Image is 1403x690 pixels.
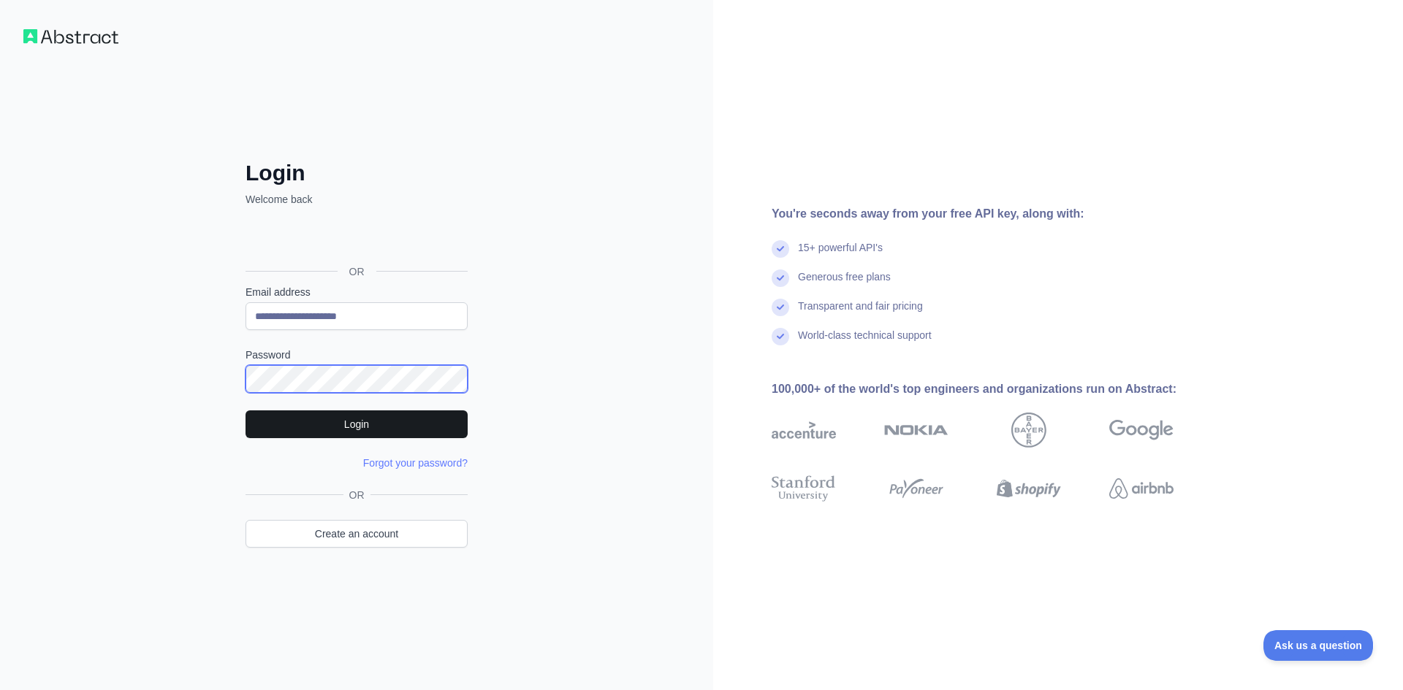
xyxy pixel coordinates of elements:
[772,413,836,448] img: accenture
[246,520,468,548] a: Create an account
[246,160,468,186] h2: Login
[23,29,118,44] img: Workflow
[798,299,923,328] div: Transparent and fair pricing
[338,264,376,279] span: OR
[363,457,468,469] a: Forgot your password?
[1263,630,1374,661] iframe: Toggle Customer Support
[772,299,789,316] img: check mark
[246,192,468,207] p: Welcome back
[798,240,883,269] div: 15+ powerful API's
[246,348,468,362] label: Password
[884,413,948,448] img: nokia
[246,285,468,299] label: Email address
[772,205,1220,223] div: You're seconds away from your free API key, along with:
[884,472,948,505] img: payoneer
[343,488,370,502] span: OR
[997,472,1061,505] img: shopify
[1011,413,1046,448] img: bayer
[772,380,1220,398] div: 100,000+ of the world's top engineers and organizations run on Abstract:
[798,269,891,299] div: Generous free plans
[772,269,789,287] img: check mark
[772,328,789,345] img: check mark
[798,328,932,357] div: World-class technical support
[1109,472,1174,505] img: airbnb
[1109,413,1174,448] img: google
[772,472,836,505] img: stanford university
[246,410,468,438] button: Login
[238,223,472,255] iframe: Schaltfläche „Über Google anmelden“
[772,240,789,258] img: check mark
